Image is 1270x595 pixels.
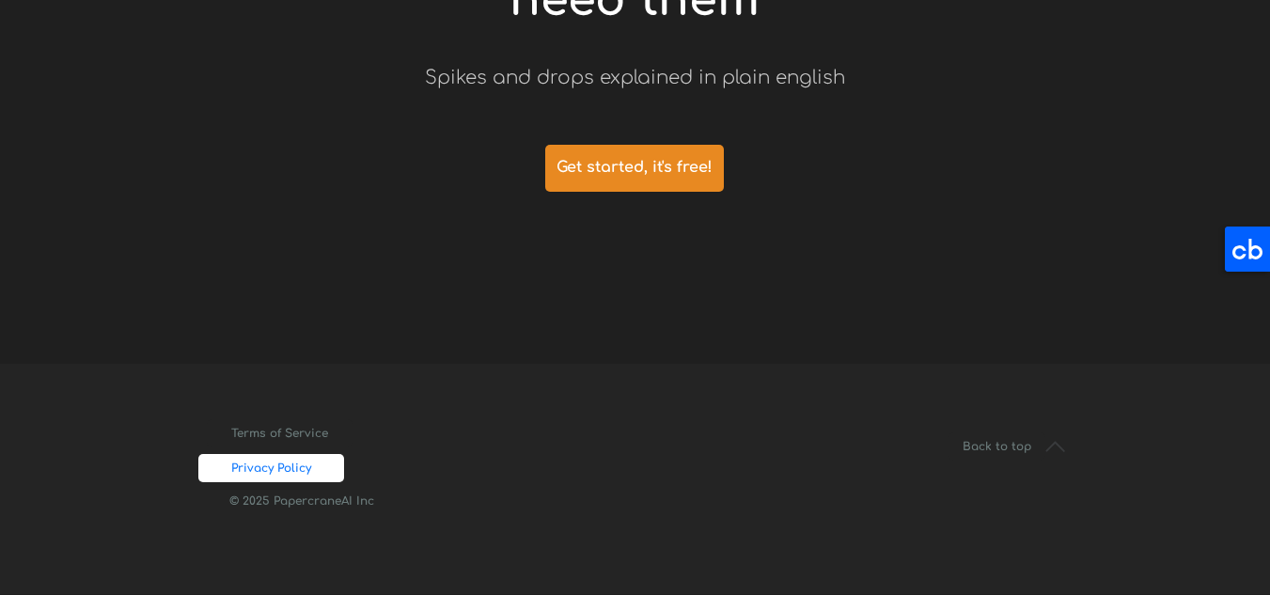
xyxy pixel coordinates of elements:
[207,419,353,447] a: Terms of Service
[949,440,1045,453] span: Back to top
[545,159,724,177] span: Get started, it's free!
[229,494,374,508] span: © 2025 PapercraneAI Inc
[198,454,344,482] a: Privacy Policy
[207,427,353,440] span: Terms of Service
[425,67,845,88] span: Spikes and drops explained in plain english
[545,145,724,192] a: Get started, it's free!
[198,462,344,475] span: Privacy Policy
[949,432,1045,461] a: Back to top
